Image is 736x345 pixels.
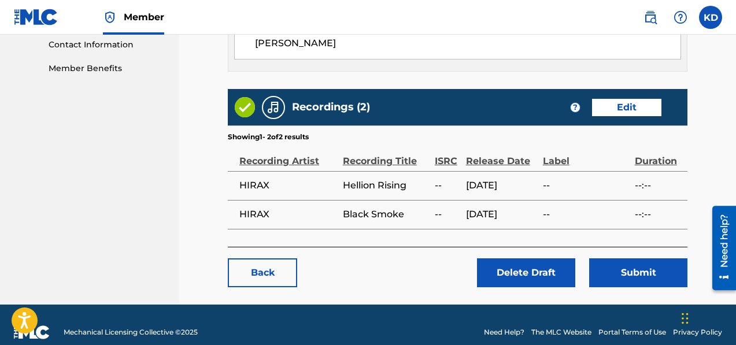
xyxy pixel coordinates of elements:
span: --:-- [635,207,682,221]
img: Top Rightsholder [103,10,117,24]
span: ? [571,103,580,112]
img: Valid [235,97,255,117]
img: Recordings [267,101,280,114]
span: -- [543,207,629,221]
p: Showing 1 - 2 of 2 results [228,132,309,142]
span: [DATE] [466,179,537,192]
h5: Recordings (2) [292,101,370,114]
div: Label [543,142,629,168]
a: Member Benefits [49,62,165,75]
span: Hellion Rising [343,179,429,192]
div: Release Date [466,142,537,168]
a: Portal Terms of Use [598,327,666,337]
span: HIRAX [239,179,337,192]
img: help [674,10,687,24]
div: User Menu [699,6,722,29]
a: Contact Information [49,39,165,51]
div: Recording Artist [239,142,337,168]
span: --:-- [635,179,682,192]
span: -- [543,179,629,192]
span: -- [435,207,460,221]
span: Member [124,10,164,24]
iframe: Resource Center [704,201,736,294]
a: Public Search [639,6,662,29]
div: ISRC [435,142,460,168]
iframe: Chat Widget [678,290,736,345]
div: Duration [635,142,682,168]
button: Submit [589,258,687,287]
span: -- [435,179,460,192]
div: Drag [682,301,689,336]
span: Black Smoke [343,207,429,221]
a: Edit [592,99,661,116]
img: MLC Logo [14,9,58,25]
a: Back [228,258,297,287]
img: logo [14,325,50,339]
span: [DATE] [466,207,537,221]
span: HIRAX [239,207,337,221]
a: Need Help? [484,327,524,337]
span: Katon [PERSON_NAME] [255,23,340,50]
div: Recording Title [343,142,429,168]
span: Mechanical Licensing Collective © 2025 [64,327,198,337]
div: Help [669,6,692,29]
button: Delete Draft [477,258,575,287]
img: search [643,10,657,24]
a: The MLC Website [531,327,591,337]
a: Privacy Policy [673,327,722,337]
